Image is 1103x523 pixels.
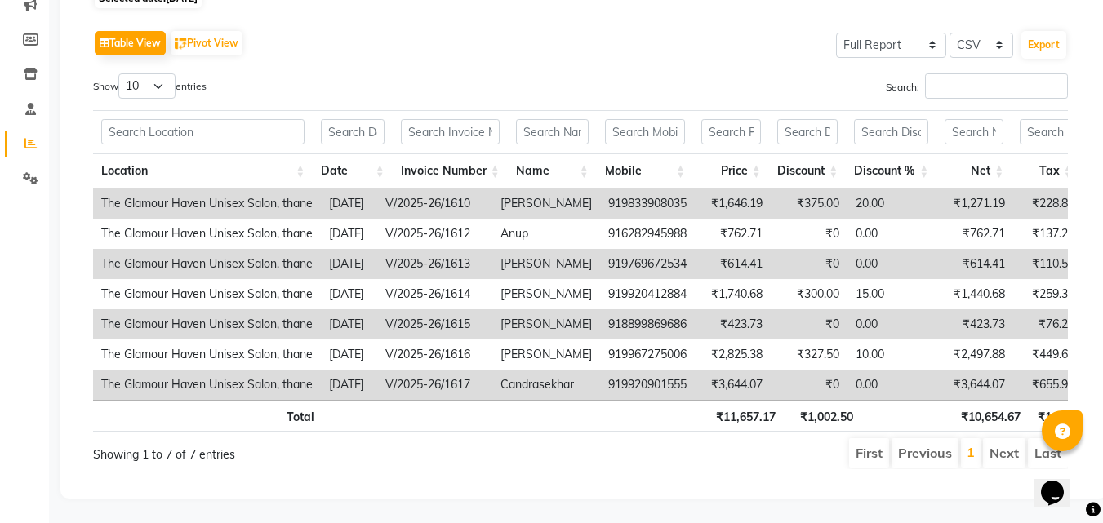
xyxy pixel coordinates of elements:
td: [PERSON_NAME] [492,249,600,279]
th: Tax: activate to sort column ascending [1012,153,1080,188]
td: ₹1,646.19 [695,188,771,219]
td: ₹3,644.07 [937,370,1013,400]
th: ₹1,917.83 [1029,400,1099,432]
td: The Glamour Haven Unisex Salon, thane [93,249,321,279]
td: ₹1,440.68 [937,279,1013,309]
input: Search Invoice Number [401,119,500,144]
th: Name: activate to sort column ascending [508,153,597,188]
input: Search Location [101,119,305,144]
td: ₹327.50 [771,339,847,370]
td: ₹76.27 [1013,309,1083,339]
th: Discount %: activate to sort column ascending [846,153,936,188]
td: 919920412884 [600,279,695,309]
td: V/2025-26/1610 [377,188,492,219]
td: ₹0 [771,309,847,339]
input: Search Mobile [605,119,685,144]
input: Search Net [945,119,1003,144]
td: ₹762.71 [937,219,1013,249]
td: ₹2,825.38 [695,339,771,370]
input: Search Date [321,119,384,144]
td: 15.00 [847,279,937,309]
td: The Glamour Haven Unisex Salon, thane [93,370,321,400]
td: Candrasekhar [492,370,600,400]
td: ₹1,271.19 [937,188,1013,219]
td: V/2025-26/1614 [377,279,492,309]
td: The Glamour Haven Unisex Salon, thane [93,219,321,249]
input: Search: [925,73,1068,99]
td: The Glamour Haven Unisex Salon, thane [93,188,321,219]
td: ₹375.00 [771,188,847,219]
td: ₹2,497.88 [937,339,1013,370]
td: [DATE] [321,339,377,370]
td: [PERSON_NAME] [492,188,600,219]
td: The Glamour Haven Unisex Salon, thane [93,309,321,339]
input: Search Discount % [854,119,928,144]
td: 10.00 [847,339,937,370]
td: ₹423.73 [937,309,1013,339]
td: ₹110.59 [1013,249,1083,279]
td: ₹1,740.68 [695,279,771,309]
td: ₹614.41 [937,249,1013,279]
div: Showing 1 to 7 of 7 entries [93,437,485,463]
td: [PERSON_NAME] [492,279,600,309]
input: Search Name [516,119,589,144]
td: [PERSON_NAME] [492,339,600,370]
td: [DATE] [321,309,377,339]
td: [DATE] [321,370,377,400]
th: Mobile: activate to sort column ascending [597,153,693,188]
td: ₹449.62 [1013,339,1083,370]
td: ₹259.32 [1013,279,1083,309]
td: ₹3,644.07 [695,370,771,400]
td: ₹0 [771,370,847,400]
th: Date: activate to sort column ascending [313,153,392,188]
td: 0.00 [847,309,937,339]
iframe: chat widget [1034,458,1087,507]
th: ₹10,654.67 [952,400,1029,432]
th: Location: activate to sort column ascending [93,153,313,188]
td: Anup [492,219,600,249]
th: ₹1,002.50 [784,400,861,432]
td: ₹300.00 [771,279,847,309]
th: Price: activate to sort column ascending [693,153,769,188]
td: 919769672534 [600,249,695,279]
td: ₹423.73 [695,309,771,339]
th: Discount: activate to sort column ascending [769,153,847,188]
input: Search Tax [1020,119,1072,144]
button: Export [1021,31,1066,59]
td: 919967275006 [600,339,695,370]
th: Invoice Number: activate to sort column ascending [393,153,508,188]
td: V/2025-26/1615 [377,309,492,339]
td: ₹137.29 [1013,219,1083,249]
td: [DATE] [321,219,377,249]
label: Show entries [93,73,207,99]
td: The Glamour Haven Unisex Salon, thane [93,339,321,370]
select: Showentries [118,73,176,99]
button: Table View [95,31,166,55]
label: Search: [886,73,1068,99]
td: 20.00 [847,188,937,219]
td: ₹614.41 [695,249,771,279]
img: pivot.png [175,38,187,50]
a: 1 [967,444,975,460]
th: Total [93,400,322,432]
td: [DATE] [321,279,377,309]
td: [DATE] [321,249,377,279]
td: ₹655.93 [1013,370,1083,400]
td: ₹762.71 [695,219,771,249]
td: V/2025-26/1617 [377,370,492,400]
td: V/2025-26/1616 [377,339,492,370]
th: ₹11,657.17 [707,400,784,432]
td: [PERSON_NAME] [492,309,600,339]
td: 919920901555 [600,370,695,400]
td: V/2025-26/1613 [377,249,492,279]
td: 918899869686 [600,309,695,339]
td: 919833908035 [600,188,695,219]
td: [DATE] [321,188,377,219]
th: Net: activate to sort column ascending [936,153,1012,188]
input: Search Price [701,119,761,144]
button: Pivot View [171,31,242,55]
td: ₹228.81 [1013,188,1083,219]
td: 0.00 [847,370,937,400]
td: The Glamour Haven Unisex Salon, thane [93,279,321,309]
td: ₹0 [771,219,847,249]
